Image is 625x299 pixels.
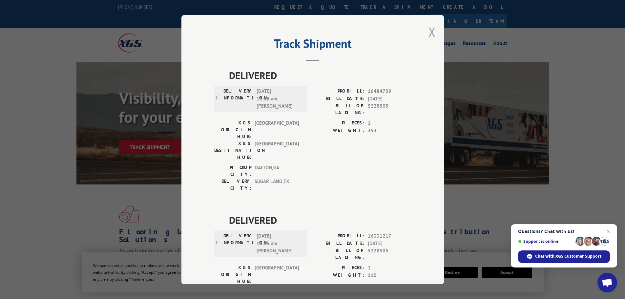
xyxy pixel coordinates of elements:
label: XGS ORIGIN HUB: [214,264,251,285]
span: 110 [368,271,411,279]
label: BILL OF LADING: [313,247,365,261]
label: WEIGHT: [313,127,365,134]
span: Support is online [518,239,573,244]
span: 353 [368,127,411,134]
span: DALTON , GA [255,164,299,178]
span: 1 [368,119,411,127]
span: Chat with XGS Customer Support [535,253,601,259]
span: Close chat [604,227,612,235]
span: 5228505 [368,247,411,261]
span: [DATE] 10:55 am [PERSON_NAME] [257,232,301,255]
span: DELIVERED [229,68,411,83]
label: PROBILL: [313,88,365,95]
label: PROBILL: [313,232,365,240]
div: Open chat [597,273,617,292]
span: 5228505 [368,102,411,116]
span: SUGAR LAND , TX [255,178,299,192]
div: Chat with XGS Customer Support [518,250,610,263]
button: Close modal [428,23,436,41]
label: XGS ORIGIN HUB: [214,119,251,140]
h2: Track Shipment [214,39,411,52]
span: [GEOGRAPHIC_DATA] [255,140,299,161]
label: WEIGHT: [313,271,365,279]
label: BILL DATE: [313,240,365,247]
label: PICKUP CITY: [214,164,251,178]
label: BILL DATE: [313,95,365,102]
span: [GEOGRAPHIC_DATA] [255,119,299,140]
span: 16331217 [368,232,411,240]
label: XGS DESTINATION HUB: [214,140,251,161]
label: DELIVERY INFORMATION: [216,232,253,255]
label: DELIVERY INFORMATION: [216,88,253,110]
span: 16484709 [368,88,411,95]
span: [GEOGRAPHIC_DATA] [255,264,299,285]
span: Questions? Chat with us! [518,229,610,234]
span: [DATE] 11:58 am [PERSON_NAME] [257,88,301,110]
label: BILL OF LADING: [313,102,365,116]
label: PIECES: [313,119,365,127]
span: 1 [368,264,411,272]
label: DELIVERY CITY: [214,178,251,192]
span: [DATE] [368,240,411,247]
span: DELIVERED [229,213,411,227]
span: [DATE] [368,95,411,102]
label: PIECES: [313,264,365,272]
